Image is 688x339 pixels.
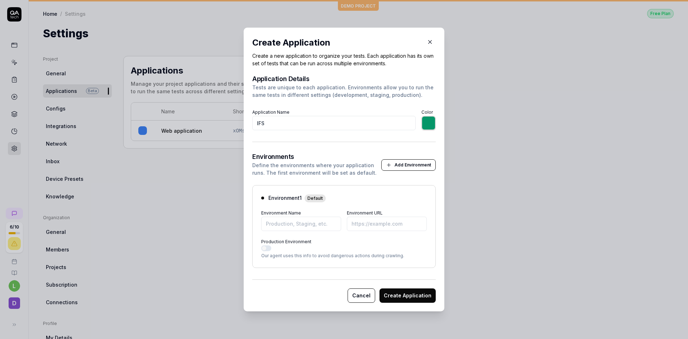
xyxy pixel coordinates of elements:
[424,36,436,48] button: Close Modal
[261,210,301,216] label: Environment Name
[379,288,436,303] button: Create Application
[347,210,383,216] label: Environment URL
[252,76,436,82] h3: Application Details
[252,161,381,176] div: Define the environments where your application runs. The first environment will be set as default.
[252,36,436,49] h2: Create Application
[252,154,381,160] h3: Environments
[421,109,433,115] label: Color
[347,217,427,231] input: https://example.com
[348,288,375,303] button: Cancel
[252,109,290,115] label: Application Name
[268,194,326,202] span: Environment 1
[261,217,341,231] input: Production, Staging, etc.
[305,194,326,202] span: Default
[261,253,427,259] p: Our agent uses this info to avoid dangerous actions during crawling.
[252,116,416,130] input: My Application
[252,52,436,67] p: Create a new application to organize your tests. Each application has its own set of tests that c...
[261,239,311,244] label: Production Environment
[381,159,436,171] button: Add Environment
[252,84,436,99] div: Tests are unique to each application. Environments allow you to run the same tests in different s...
